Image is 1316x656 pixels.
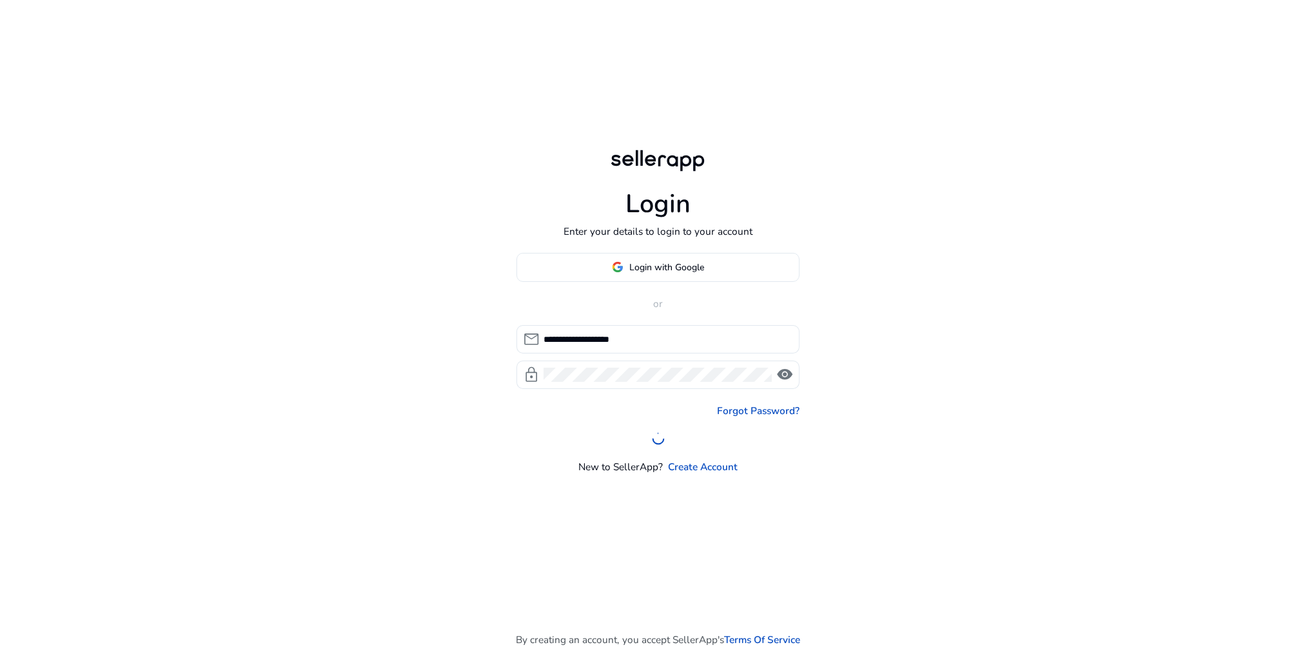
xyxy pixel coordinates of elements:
button: Login with Google [516,253,800,282]
a: Create Account [668,459,738,474]
span: Login with Google [630,261,705,274]
p: Enter your details to login to your account [564,224,752,239]
span: lock [523,366,540,383]
span: visibility [776,366,793,383]
p: or [516,296,800,311]
a: Terms Of Service [724,632,800,647]
p: New to SellerApp? [578,459,663,474]
span: mail [523,331,540,348]
img: google-logo.svg [612,261,624,273]
h1: Login [625,189,691,220]
a: Forgot Password? [717,403,800,418]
